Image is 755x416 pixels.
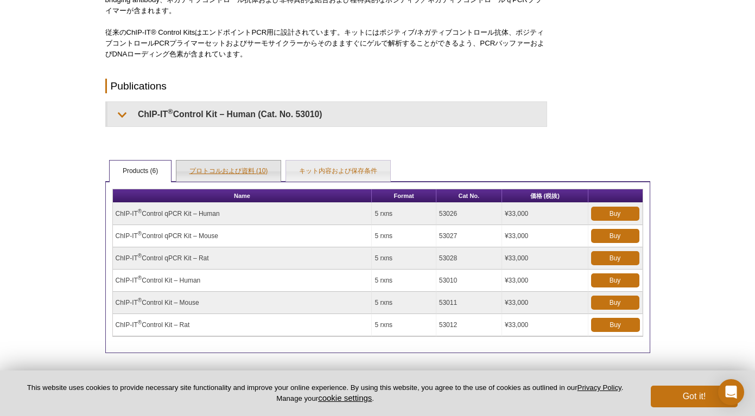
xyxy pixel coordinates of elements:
[591,229,639,243] a: Buy
[138,208,142,214] sup: ®
[113,203,372,225] td: ChIP-IT Control qPCR Kit – Human
[105,27,547,60] p: 従来のChIP-IT® Control KitsはエンドポイントPCR用に設計されています。キットにはポジティブ/ネガティブコントロール抗体、ポジティブコントロールPCRプライマーセットおよびサ...
[718,379,744,405] div: Open Intercom Messenger
[436,225,502,247] td: 53027
[372,225,436,247] td: 5 rxns
[591,318,640,332] a: Buy
[168,107,173,116] sup: ®
[651,386,738,407] button: Got it!
[110,161,171,182] a: Products (6)
[138,319,142,325] sup: ®
[176,161,281,182] a: プロトコルおよび資料 (10)
[105,79,547,93] h2: Publications
[372,292,436,314] td: 5 rxns
[113,189,372,203] th: Name
[502,314,588,336] td: ¥33,000
[591,296,639,310] a: Buy
[578,383,621,392] a: Privacy Policy
[436,292,502,314] td: 53011
[113,225,372,247] td: ChIP-IT Control qPCR Kit – Mouse
[318,393,372,402] button: cookie settings
[138,297,142,303] sup: ®
[372,189,436,203] th: Format
[113,270,372,292] td: ChIP-IT Control Kit – Human
[591,207,639,221] a: Buy
[113,314,372,336] td: ChIP-IT Control Kit – Rat
[502,270,588,292] td: ¥33,000
[113,292,372,314] td: ChIP-IT Control Kit – Mouse
[591,251,639,265] a: Buy
[436,203,502,225] td: 53026
[436,247,502,270] td: 53028
[107,102,547,126] summary: ChIP-IT®Control Kit – Human (Cat. No. 53010)
[138,275,142,281] sup: ®
[138,231,142,236] sup: ®
[372,247,436,270] td: 5 rxns
[436,314,502,336] td: 53012
[372,270,436,292] td: 5 rxns
[591,273,639,287] a: Buy
[17,383,633,404] p: This website uses cookies to provide necessary site functionality and improve your online experie...
[372,203,436,225] td: 5 rxns
[502,292,588,314] td: ¥33,000
[436,270,502,292] td: 53010
[502,189,588,203] th: 価格 (税抜)
[286,161,390,182] a: キット内容および保存条件
[502,247,588,270] td: ¥33,000
[502,203,588,225] td: ¥33,000
[372,314,436,336] td: 5 rxns
[436,189,502,203] th: Cat No.
[113,247,372,270] td: ChIP-IT Control qPCR Kit – Rat
[502,225,588,247] td: ¥33,000
[138,253,142,259] sup: ®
